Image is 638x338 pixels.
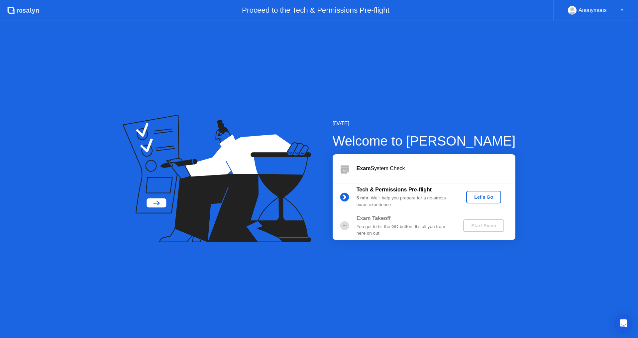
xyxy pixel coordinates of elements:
b: Exam [357,166,371,171]
div: Let's Go [469,194,498,200]
div: Anonymous [579,6,607,15]
div: [DATE] [333,120,516,128]
div: ▼ [620,6,624,15]
div: Welcome to [PERSON_NAME] [333,131,516,151]
b: Tech & Permissions Pre-flight [357,187,432,192]
div: Start Exam [466,223,501,228]
b: 5 min [357,195,369,200]
div: You get to hit the GO button! It’s all you from here on out [357,223,452,237]
div: : We’ll help you prepare for a no-stress exam experience [357,195,452,208]
b: Exam Takeoff [357,215,391,221]
button: Let's Go [466,191,501,203]
div: System Check [357,165,515,172]
div: Open Intercom Messenger [615,315,631,331]
button: Start Exam [463,219,504,232]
